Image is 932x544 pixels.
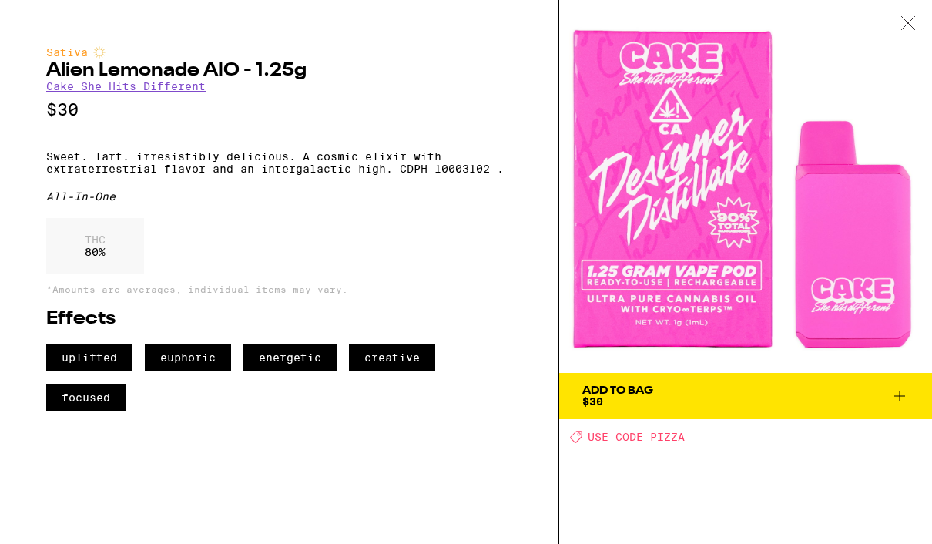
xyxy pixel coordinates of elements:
[46,62,511,80] h2: Alien Lemonade AIO - 1.25g
[243,344,337,371] span: energetic
[93,46,106,59] img: sativaColor.svg
[46,100,511,119] p: $30
[46,344,132,371] span: uplifted
[46,310,511,328] h2: Effects
[46,384,126,411] span: focused
[582,395,603,408] span: $30
[46,80,206,92] a: Cake She Hits Different
[46,150,511,175] p: Sweet. Tart. irresistibly delicious. A cosmic elixir with extraterrestrial flavor and an intergal...
[582,385,653,396] div: Add To Bag
[559,373,932,419] button: Add To Bag$30
[588,431,685,443] span: USE CODE PIZZA
[46,284,511,294] p: *Amounts are averages, individual items may vary.
[145,344,231,371] span: euphoric
[349,344,435,371] span: creative
[46,46,511,59] div: Sativa
[46,190,511,203] div: All-In-One
[85,233,106,246] p: THC
[46,218,144,274] div: 80 %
